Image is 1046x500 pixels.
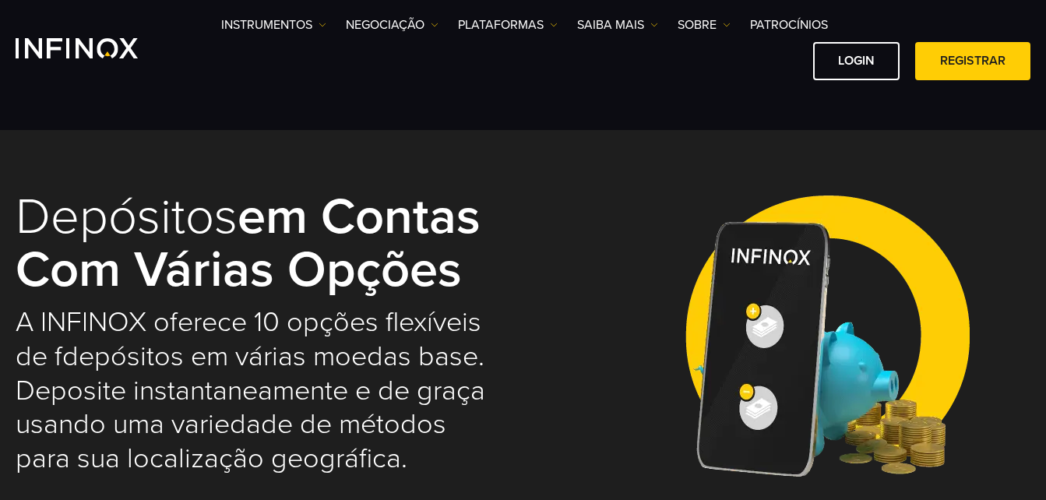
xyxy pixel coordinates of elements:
[221,16,326,34] a: Instrumentos
[813,42,900,80] a: Login
[16,186,481,301] strong: em contas com várias opções
[16,305,502,477] h2: A INFINOX oferece 10 opções flexíveis de fdepósitos em várias moedas base. Deposite instantaneame...
[16,191,502,298] h1: Depósitos
[915,42,1030,80] a: Registrar
[16,38,174,58] a: INFINOX Logo
[458,16,558,34] a: PLATAFORMAS
[750,16,828,34] a: Patrocínios
[346,16,438,34] a: NEGOCIAÇÃO
[678,16,731,34] a: SOBRE
[577,16,658,34] a: Saiba mais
